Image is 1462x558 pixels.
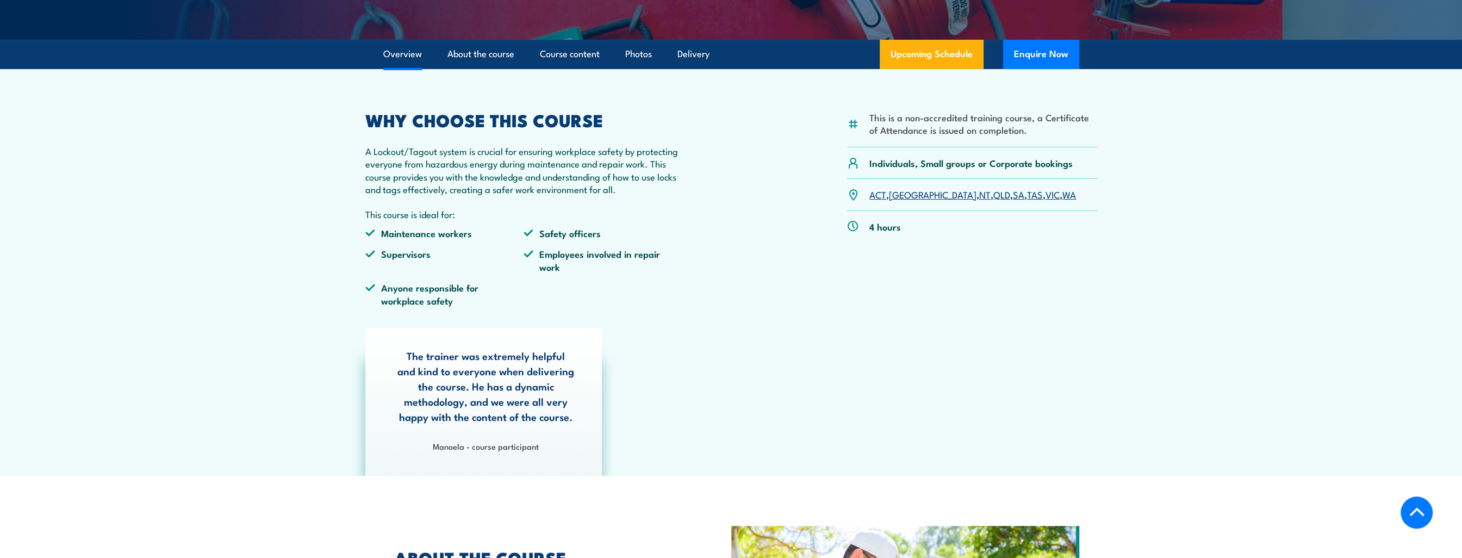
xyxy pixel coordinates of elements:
li: Safety officers [524,227,682,239]
a: NT [979,188,991,201]
a: VIC [1046,188,1060,201]
p: 4 hours [869,220,901,233]
a: SA [1013,188,1024,201]
li: Anyone responsible for workplace safety [365,281,524,307]
p: This course is ideal for: [365,208,683,220]
a: TAS [1027,188,1043,201]
a: [GEOGRAPHIC_DATA] [889,188,976,201]
a: Overview [383,40,422,69]
strong: Manoela - course participant [433,440,539,452]
a: Photos [625,40,652,69]
li: Employees involved in repair work [524,247,682,273]
a: ACT [869,188,886,201]
a: About the course [447,40,514,69]
p: , , , , , , , [869,188,1076,201]
li: Maintenance workers [365,227,524,239]
p: A Lockout/Tagout system is crucial for ensuring workplace safety by protecting everyone from haza... [365,145,683,196]
a: Upcoming Schedule [880,40,984,69]
p: Individuals, Small groups or Corporate bookings [869,157,1073,169]
li: Supervisors [365,247,524,273]
a: Course content [540,40,600,69]
p: The trainer was extremely helpful and kind to everyone when delivering the course. He has a dynam... [397,348,575,424]
li: This is a non-accredited training course, a Certificate of Attendance is issued on completion. [869,111,1097,137]
h2: WHY CHOOSE THIS COURSE [365,112,683,127]
a: QLD [993,188,1010,201]
button: Enquire Now [1003,40,1079,69]
a: WA [1062,188,1076,201]
a: Delivery [677,40,710,69]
